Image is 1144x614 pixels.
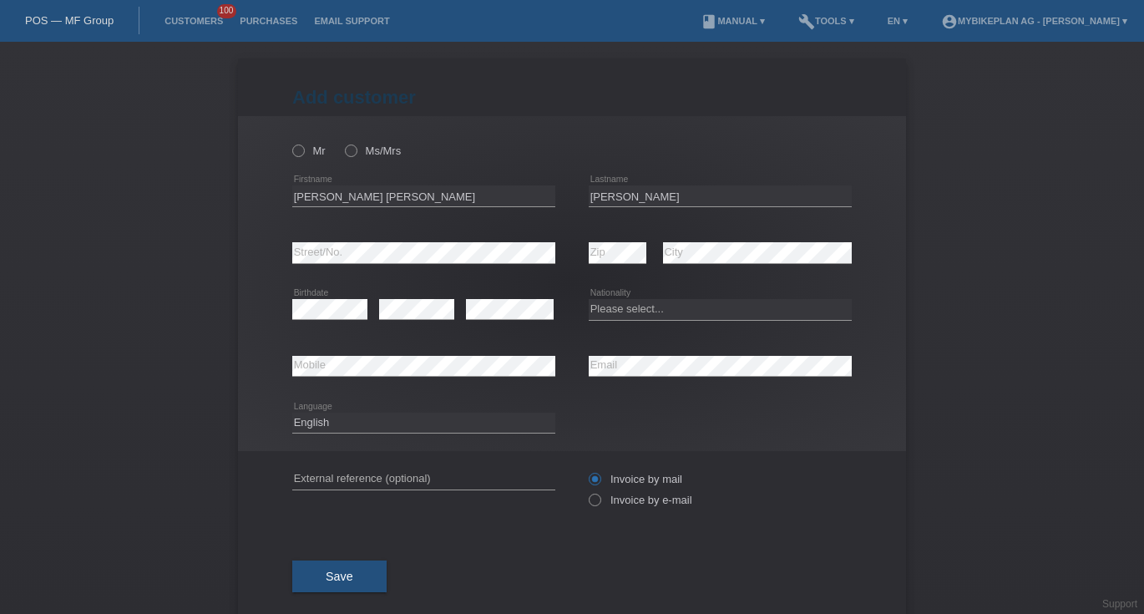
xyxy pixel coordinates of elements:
input: Invoice by mail [589,473,600,494]
a: Support [1102,598,1137,610]
a: bookManual ▾ [692,16,773,26]
label: Invoice by e-mail [589,494,692,506]
a: buildTools ▾ [790,16,863,26]
input: Mr [292,145,303,155]
span: 100 [217,4,237,18]
input: Ms/Mrs [345,145,356,155]
h1: Add customer [292,87,852,108]
a: account_circleMybikeplan AG - [PERSON_NAME] ▾ [933,16,1136,26]
input: Invoice by e-mail [589,494,600,515]
button: Save [292,561,387,592]
a: Purchases [231,16,306,26]
label: Invoice by mail [589,473,682,485]
i: account_circle [941,13,958,30]
a: Customers [156,16,231,26]
a: POS — MF Group [25,14,114,27]
a: EN ▾ [879,16,916,26]
label: Ms/Mrs [345,145,401,157]
span: Save [326,570,353,583]
i: book [701,13,717,30]
i: build [798,13,815,30]
a: Email Support [306,16,397,26]
label: Mr [292,145,326,157]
